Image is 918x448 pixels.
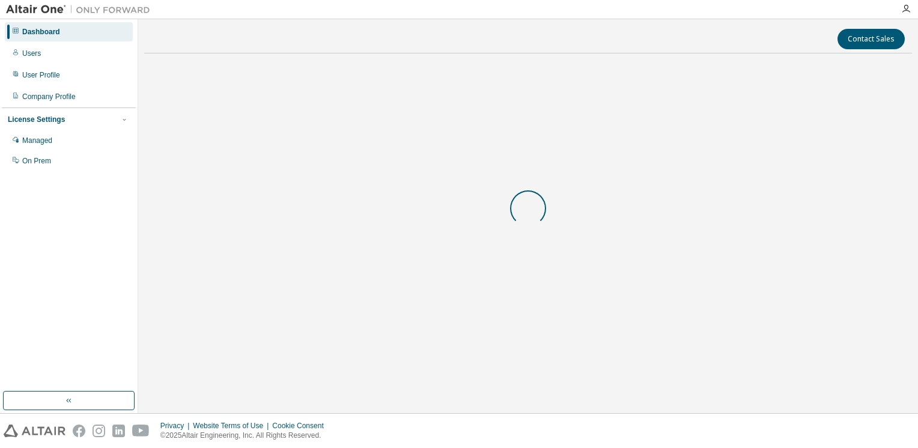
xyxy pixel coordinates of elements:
div: Website Terms of Use [193,421,272,431]
div: Managed [22,136,52,145]
div: Dashboard [22,27,60,37]
img: instagram.svg [93,425,105,437]
img: youtube.svg [132,425,150,437]
img: facebook.svg [73,425,85,437]
button: Contact Sales [837,29,905,49]
div: Cookie Consent [272,421,330,431]
img: altair_logo.svg [4,425,65,437]
div: License Settings [8,115,65,124]
img: linkedin.svg [112,425,125,437]
img: Altair One [6,4,156,16]
div: Users [22,49,41,58]
p: © 2025 Altair Engineering, Inc. All Rights Reserved. [160,431,331,441]
div: On Prem [22,156,51,166]
div: User Profile [22,70,60,80]
div: Company Profile [22,92,76,101]
div: Privacy [160,421,193,431]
